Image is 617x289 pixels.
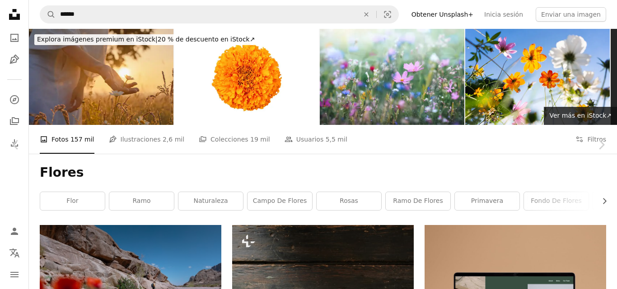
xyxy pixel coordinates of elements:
form: Encuentra imágenes en todo el sitio [40,5,399,23]
button: Menú [5,266,23,284]
a: Inicia sesión [479,7,528,22]
a: naturaleza [178,192,243,210]
a: Colecciones 19 mil [199,125,270,154]
button: Buscar en Unsplash [40,6,56,23]
span: 20 % de descuento en iStock ↗ [37,36,255,43]
a: Obtener Unsplash+ [406,7,479,22]
img: Panoramic Colorful Meadow [320,29,464,125]
a: Usuarios 5,5 mil [285,125,347,154]
span: 19 mil [250,134,270,144]
a: Ilustraciones [5,50,23,69]
h1: Flores [40,165,606,181]
a: Iniciar sesión / Registrarse [5,222,23,240]
a: Explorar [5,91,23,109]
button: Enviar una imagen [536,7,606,22]
a: Fotos [5,29,23,47]
a: ramo [109,192,174,210]
img: Cosmos blooming in a park [465,29,610,125]
a: Explora imágenes premium en iStock|20 % de descuento en iStock↗ [29,29,263,50]
button: desplazar lista a la derecha [596,192,606,210]
span: 2,6 mil [163,134,184,144]
a: ramo de flores [386,192,450,210]
a: Ver más en iStock↗ [544,107,617,125]
a: rosas [317,192,381,210]
button: Búsqueda visual [377,6,398,23]
a: campo de flores [248,192,312,210]
a: Siguiente [585,101,617,188]
span: 5,5 mil [326,134,347,144]
button: Idioma [5,244,23,262]
a: primavera [455,192,519,210]
button: Filtros [575,125,606,154]
img: Momento sereno al aire libre con mujer caucásica y flores silvestres al atardecer [29,29,173,125]
a: flor [40,192,105,210]
img: Flor de caléndula aislada sobre un fondo blanco. Elemento decorativo para el diseño del Día de Mu... [174,29,319,125]
span: Ver más en iStock ↗ [549,112,612,119]
button: Borrar [356,6,376,23]
a: Fondo de flores [524,192,589,210]
a: Ilustraciones 2,6 mil [109,125,185,154]
span: Explora imágenes premium en iStock | [37,36,158,43]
